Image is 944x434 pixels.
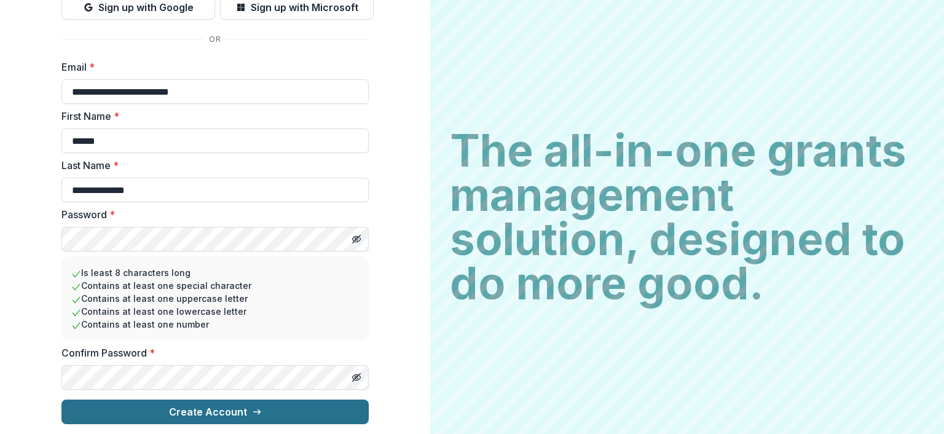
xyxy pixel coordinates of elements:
[71,279,359,292] li: Contains at least one special character
[71,318,359,331] li: Contains at least one number
[61,60,361,74] label: Email
[61,345,361,360] label: Confirm Password
[71,305,359,318] li: Contains at least one lowercase letter
[347,229,366,249] button: Toggle password visibility
[61,207,361,222] label: Password
[61,109,361,124] label: First Name
[347,368,366,387] button: Toggle password visibility
[61,158,361,173] label: Last Name
[71,292,359,305] li: Contains at least one uppercase letter
[71,266,359,279] li: Is least 8 characters long
[61,400,369,424] button: Create Account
